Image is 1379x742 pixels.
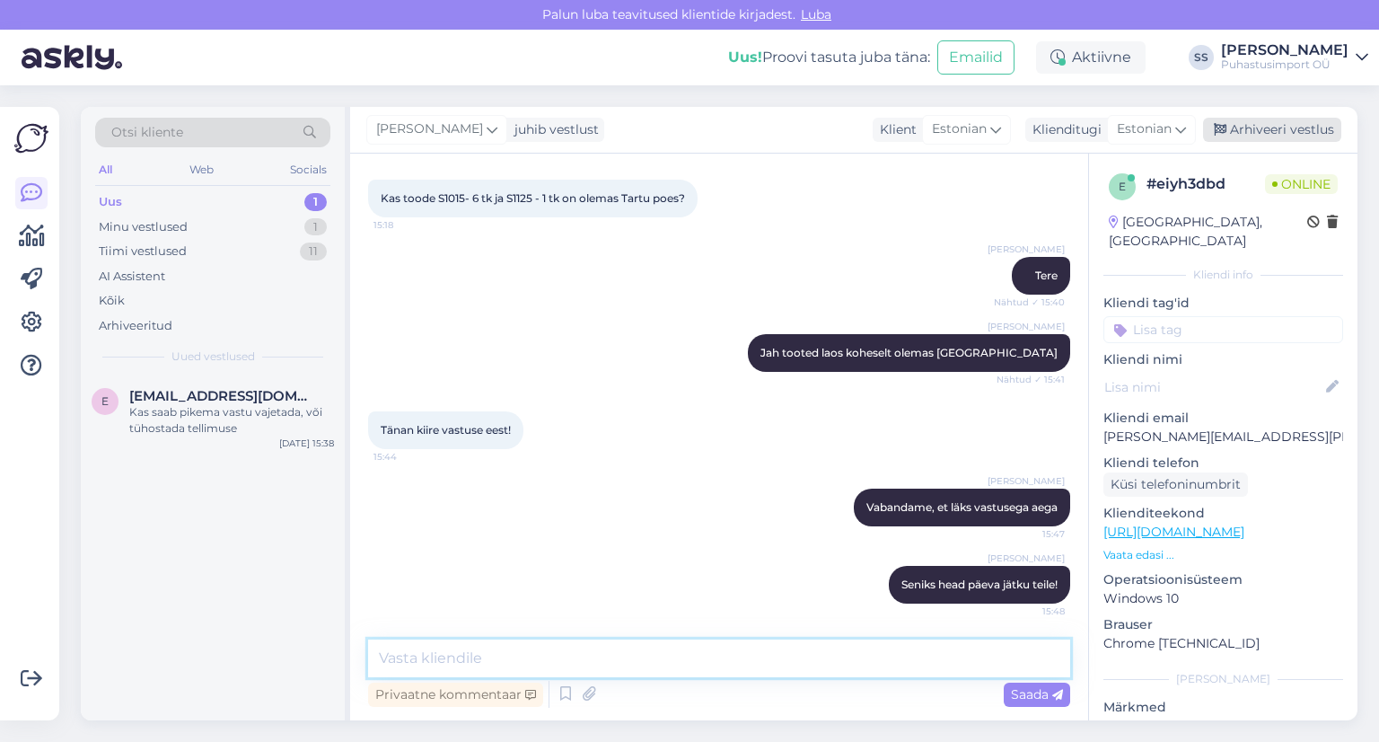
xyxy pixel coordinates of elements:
p: Kliendi tag'id [1103,294,1343,313]
div: [PERSON_NAME] [1103,671,1343,687]
span: [PERSON_NAME] [988,243,1065,256]
p: Klienditeekond [1103,504,1343,523]
p: Kliendi nimi [1103,350,1343,369]
span: [PERSON_NAME] [988,320,1065,333]
span: Kas toode S1015- 6 tk ja S1125 - 1 tk on olemas Tartu poes? [381,191,685,205]
span: Estonian [1117,119,1172,139]
p: Operatsioonisüsteem [1103,570,1343,589]
div: juhib vestlust [507,120,599,139]
div: Klient [873,120,917,139]
span: [PERSON_NAME] [988,474,1065,488]
span: Estonian [932,119,987,139]
p: Kliendi email [1103,409,1343,428]
div: SS [1189,45,1214,70]
span: [PERSON_NAME] [988,552,1065,565]
div: Aktiivne [1036,41,1146,74]
span: 15:47 [997,527,1065,541]
span: 15:48 [997,605,1065,618]
span: Online [1265,174,1338,194]
span: Tänan kiire vastuse eest! [381,423,511,437]
a: [PERSON_NAME]Puhastusimport OÜ [1221,43,1368,72]
span: Seniks head päeva jätku teile! [901,578,1058,591]
div: [DATE] 15:38 [279,437,334,450]
div: Tiimi vestlused [99,243,187,261]
div: Privaatne kommentaar [368,683,543,707]
span: 15:18 [373,218,441,232]
div: AI Assistent [99,268,165,286]
span: Otsi kliente [111,123,183,142]
span: Nähtud ✓ 15:41 [997,373,1065,386]
span: Jah tooted laos koheselt olemas [GEOGRAPHIC_DATA] [760,346,1058,359]
div: [GEOGRAPHIC_DATA], [GEOGRAPHIC_DATA] [1109,213,1307,251]
p: Brauser [1103,615,1343,634]
div: Kas saab pikema vastu vajetada, või tühostada tellimuse [129,404,334,437]
div: Socials [286,158,330,181]
span: Luba [795,6,837,22]
input: Lisa nimi [1104,377,1322,397]
span: Vabandame, et läks vastusega aega [866,500,1058,514]
div: All [95,158,116,181]
div: Kõik [99,292,125,310]
p: Vaata edasi ... [1103,547,1343,563]
div: Web [186,158,217,181]
p: Chrome [TECHNICAL_ID] [1103,634,1343,653]
b: Uus! [728,49,762,66]
a: [URL][DOMAIN_NAME] [1103,524,1244,540]
span: Saada [1011,686,1063,702]
div: [PERSON_NAME] [1221,43,1348,57]
div: Arhiveeritud [99,317,172,335]
div: Küsi telefoninumbrit [1103,473,1248,497]
button: Emailid [937,40,1014,75]
div: Proovi tasuta juba täna: [728,47,930,68]
p: [PERSON_NAME][EMAIL_ADDRESS][PERSON_NAME][DOMAIN_NAME] [1103,428,1343,446]
input: Lisa tag [1103,316,1343,343]
div: Puhastusimport OÜ [1221,57,1348,72]
div: Uus [99,193,122,211]
div: 1 [304,193,327,211]
span: 15:44 [373,450,441,464]
img: Askly Logo [14,121,48,155]
div: Klienditugi [1025,120,1102,139]
span: [PERSON_NAME] [376,119,483,139]
div: Kliendi info [1103,267,1343,283]
p: Märkmed [1103,698,1343,717]
span: Uued vestlused [171,349,255,365]
div: Minu vestlused [99,218,188,236]
span: e [1119,180,1126,193]
span: Tere [1035,269,1058,282]
p: Kliendi telefon [1103,454,1343,473]
div: 1 [304,218,327,236]
div: # eiyh3dbd [1146,173,1265,195]
div: Arhiveeri vestlus [1203,118,1341,142]
span: E [101,394,109,408]
span: Nähtud ✓ 15:40 [994,296,1065,309]
p: Windows 10 [1103,589,1343,608]
div: 11 [300,243,327,261]
span: Endriktoompuu@gmail.com [129,388,316,404]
